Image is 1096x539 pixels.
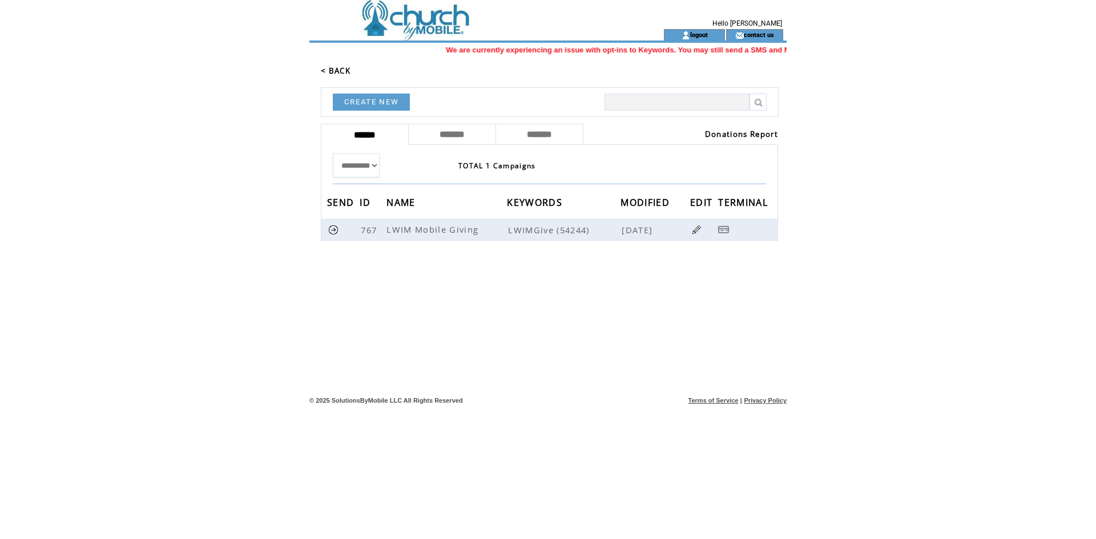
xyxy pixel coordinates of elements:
[386,224,481,235] span: LWIM Mobile Giving
[508,224,619,236] span: LWIMGive (54244)
[620,193,672,214] span: MODIFIED
[718,193,771,214] span: TERMINAL
[744,31,774,38] a: contact us
[361,224,380,236] span: 767
[735,31,744,40] img: contact_us_icon.gif
[620,198,672,205] a: MODIFIED
[744,397,787,404] a: Privacy Policy
[682,31,690,40] img: account_icon.gif
[309,397,463,404] span: © 2025 SolutionsByMobile LLC All Rights Reserved
[386,198,418,205] a: NAME
[309,46,787,54] marquee: We are currently experiencing an issue with opt-ins to Keywords. You may still send a SMS and MMS...
[622,224,655,236] span: [DATE]
[327,193,357,214] span: SEND
[740,397,742,404] span: |
[386,193,418,214] span: NAME
[507,198,565,205] a: KEYWORDS
[688,397,739,404] a: Terms of Service
[690,193,715,214] span: EDIT
[360,198,373,205] a: ID
[690,31,708,38] a: logout
[712,19,782,27] span: Hello [PERSON_NAME]
[360,193,373,214] span: ID
[321,66,350,76] a: < BACK
[458,161,536,171] span: TOTAL 1 Campaigns
[333,94,410,111] a: CREATE NEW
[705,129,778,139] a: Donations Report
[507,193,565,214] span: KEYWORDS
